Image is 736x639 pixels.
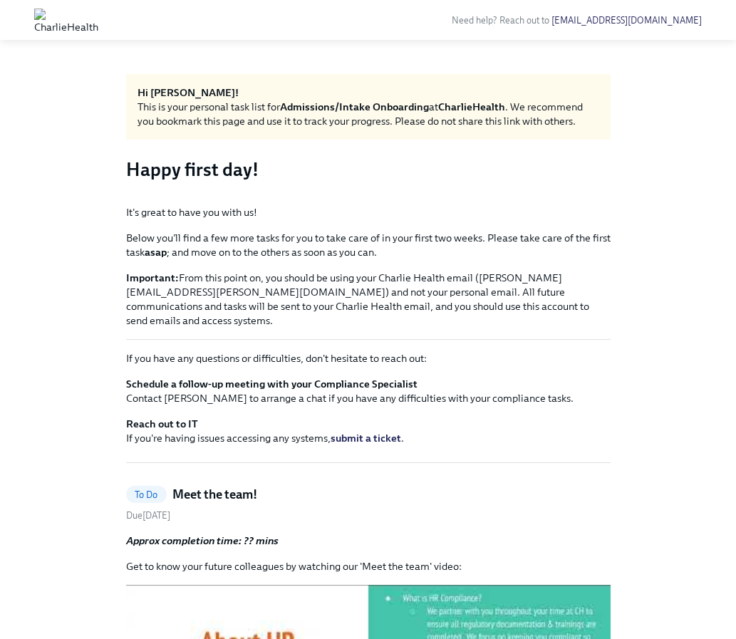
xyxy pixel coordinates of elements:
[551,15,702,26] a: [EMAIL_ADDRESS][DOMAIN_NAME]
[34,9,98,31] img: CharlieHealth
[138,100,599,128] div: This is your personal task list for at . We recommend you bookmark this page and use it to track ...
[126,378,418,390] strong: Schedule a follow-up meeting with your Compliance Specialist
[126,271,179,284] strong: Important:
[126,534,279,547] strong: Approx completion time: ?? mins
[126,377,611,405] p: Contact [PERSON_NAME] to arrange a chat if you have any difficulties with your compliance tasks.
[145,246,167,259] strong: asap
[126,510,170,521] span: Tuesday, August 19th 2025, 8:00 am
[126,417,198,430] strong: Reach out to IT
[126,271,611,328] p: From this point on, you should be using your Charlie Health email ([PERSON_NAME][EMAIL_ADDRESS][P...
[138,86,239,99] strong: Hi [PERSON_NAME]!
[126,486,611,522] a: To DoMeet the team!Due[DATE]
[126,417,611,445] p: If you're having issues accessing any systems, .
[438,100,505,113] strong: CharlieHealth
[126,489,167,500] span: To Do
[126,231,611,259] p: Below you'll find a few more tasks for you to take care of in your first two weeks. Please take c...
[126,157,611,182] h3: Happy first day!
[331,432,401,445] a: submit a ticket
[126,205,611,219] p: It's great to have you with us!
[126,559,611,573] p: Get to know your future colleagues by watching our 'Meet the team' video:
[172,486,257,503] h5: Meet the team!
[452,15,702,26] span: Need help? Reach out to
[280,100,429,113] strong: Admissions/Intake Onboarding
[126,351,611,365] p: If you have any questions or difficulties, don't hesitate to reach out:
